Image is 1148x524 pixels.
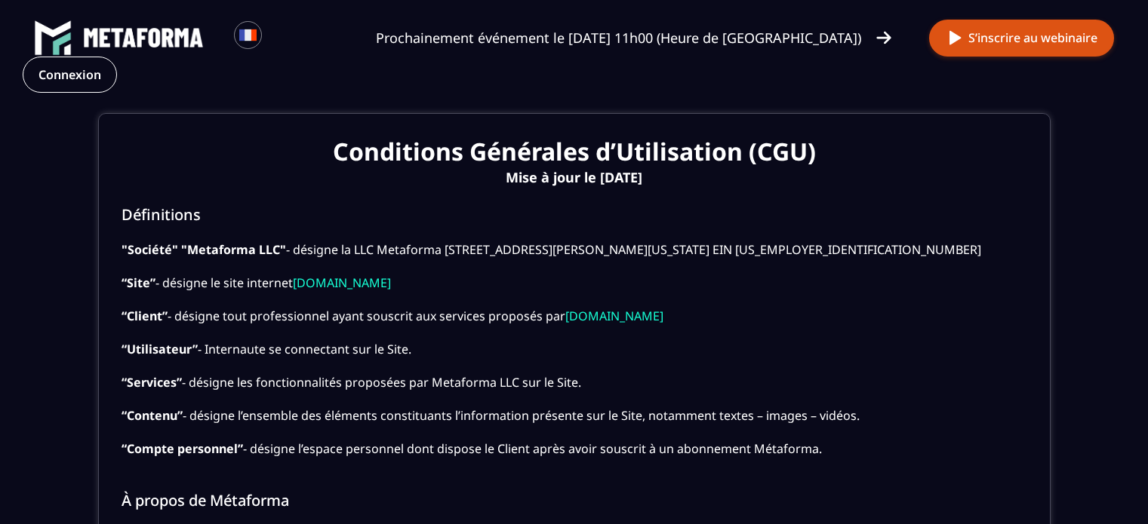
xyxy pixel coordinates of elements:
a: [DOMAIN_NAME] [293,274,391,291]
h2: À propos de Métaforma [122,490,1027,510]
b: “Compte personnel” [122,440,243,457]
img: logo [34,19,72,57]
b: “Client” [122,308,168,324]
p: Prochainement événement le [DATE] 11h00 (Heure de [GEOGRAPHIC_DATA]) [376,27,861,48]
input: Search for option [275,29,286,47]
img: fr [239,26,257,44]
img: arrow-right [876,29,891,46]
b: “Services” [122,374,182,391]
span: Mise à jour le [DATE] [122,167,1027,188]
img: logo [83,28,204,47]
b: “Site” [122,274,155,291]
a: [DOMAIN_NAME] [565,308,663,324]
a: Connexion [23,57,117,93]
b: "Société" "Metaforma LLC" [122,241,286,258]
h2: Définitions [122,204,1027,225]
button: S’inscrire au webinaire [929,20,1114,57]
p: - désigne la LLC Metaforma [STREET_ADDRESS][PERSON_NAME][US_STATE] EIN [US_EMPLOYER_IDENTIFICATIO... [122,241,1027,457]
h1: Conditions Générales d’Utilisation (CGU) [122,136,1027,167]
div: Search for option [262,21,299,54]
b: “Utilisateur” [122,341,198,357]
img: play [946,29,965,47]
b: “Contenu” [122,407,183,424]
